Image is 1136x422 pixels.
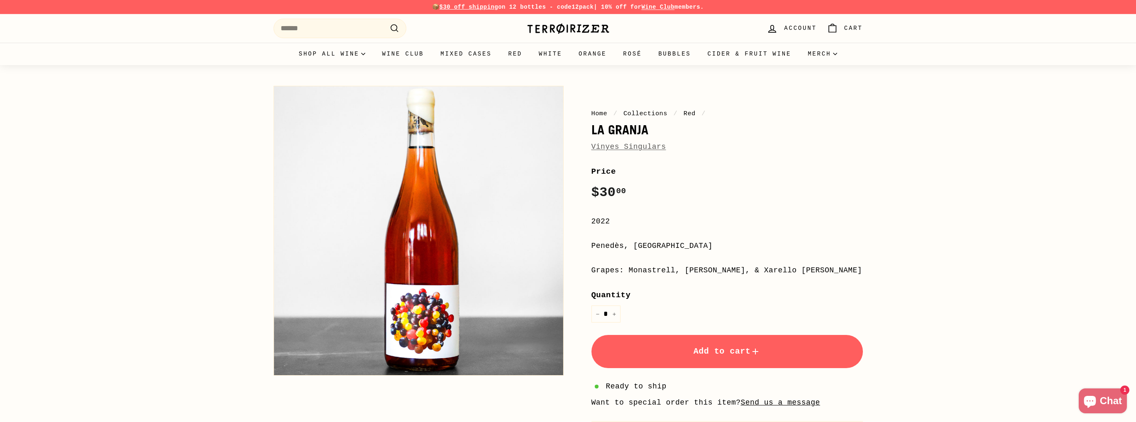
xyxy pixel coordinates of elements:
button: Reduce item quantity by one [591,306,604,323]
summary: Shop all wine [291,43,374,65]
a: Collections [623,110,667,117]
span: Add to cart [694,347,761,356]
strong: 12pack [572,4,594,10]
a: Orange [570,43,615,65]
div: 2022 [591,216,863,228]
a: Cider & Fruit Wine [699,43,800,65]
a: Rosé [615,43,650,65]
label: Quantity [591,289,863,301]
span: Ready to ship [606,381,667,393]
span: / [699,110,708,117]
nav: breadcrumbs [591,109,863,119]
inbox-online-store-chat: Shopify online store chat [1076,388,1129,415]
button: Increase item quantity by one [608,306,621,323]
a: Red [500,43,530,65]
a: Send us a message [741,398,820,407]
h1: La Granja [591,123,863,137]
sup: 00 [616,187,626,196]
button: Add to cart [591,335,863,368]
a: Wine Club [374,43,432,65]
li: Want to special order this item? [591,397,863,409]
div: Grapes: Monastrell, [PERSON_NAME], & Xarello [PERSON_NAME] [591,264,863,276]
div: Penedès, [GEOGRAPHIC_DATA] [591,240,863,252]
span: Account [784,24,816,33]
a: Cart [822,16,868,41]
span: $30 off shipping [440,4,498,10]
a: Red [684,110,696,117]
a: Account [762,16,821,41]
a: Home [591,110,608,117]
a: White [530,43,570,65]
a: Mixed Cases [432,43,500,65]
span: $30 [591,185,626,200]
a: Vinyes Singulars [591,143,666,151]
label: Price [591,165,863,178]
span: Cart [844,24,863,33]
p: 📦 on 12 bottles - code | 10% off for members. [274,2,863,12]
a: Wine Club [641,4,674,10]
summary: Merch [799,43,845,65]
a: Bubbles [650,43,699,65]
div: Primary [257,43,879,65]
span: / [672,110,680,117]
input: quantity [591,306,621,323]
span: / [611,110,620,117]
